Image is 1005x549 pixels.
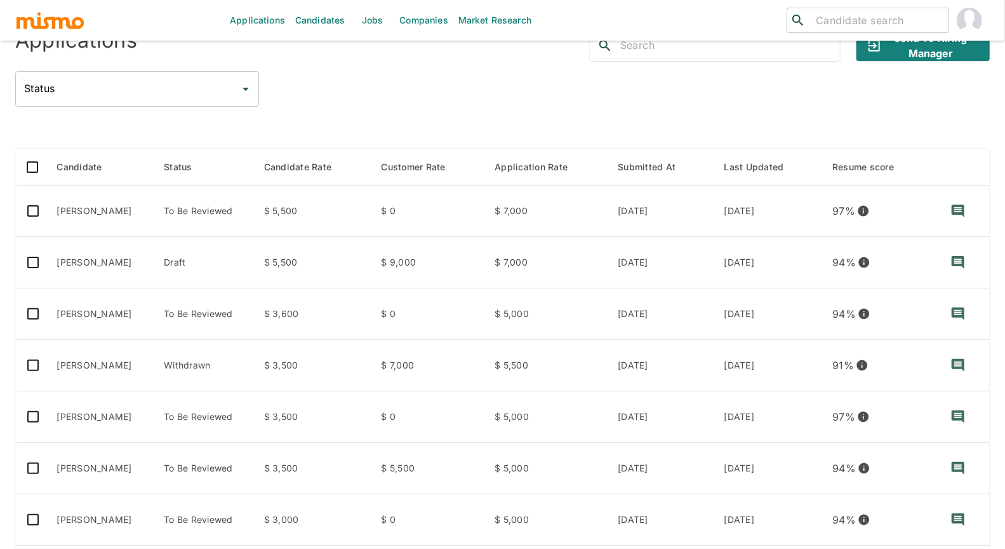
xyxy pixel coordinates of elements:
td: [DATE] [714,443,823,494]
td: [PERSON_NAME] [47,494,154,546]
svg: View resume score details [858,256,870,269]
button: Send to Hiring Manager [856,30,990,61]
p: 94 % [832,511,856,529]
td: [DATE] [608,288,714,340]
td: $ 9,000 [371,237,484,288]
button: recent-notes [943,196,973,226]
td: [DATE] [608,391,714,443]
td: $ 3,500 [254,340,371,391]
td: [PERSON_NAME] [47,443,154,494]
td: $ 5,500 [254,186,371,237]
td: [DATE] [608,186,714,237]
td: To Be Reviewed [154,186,254,237]
td: [DATE] [608,340,714,391]
td: Withdrawn [154,340,254,391]
span: Submitted At [618,159,692,175]
td: To Be Reviewed [154,391,254,443]
td: [PERSON_NAME] [47,288,154,340]
td: To Be Reviewed [154,288,254,340]
td: [DATE] [714,288,823,340]
svg: View resume score details [857,205,870,217]
td: $ 5,000 [484,443,608,494]
input: Search [620,36,840,56]
td: $ 0 [371,288,484,340]
button: recent-notes [943,402,973,432]
td: $ 5,000 [484,391,608,443]
span: Resume score [832,159,910,175]
p: 94 % [832,254,856,271]
td: $ 3,600 [254,288,371,340]
td: $ 5,500 [254,237,371,288]
td: $ 0 [371,391,484,443]
td: [DATE] [714,186,823,237]
button: recent-notes [943,299,973,329]
svg: View resume score details [858,462,870,475]
span: Candidate [57,159,119,175]
td: [PERSON_NAME] [47,186,154,237]
p: 94 % [832,305,856,323]
td: $ 7,000 [484,237,608,288]
td: Draft [154,237,254,288]
td: [PERSON_NAME] [47,391,154,443]
td: $ 5,500 [371,443,484,494]
td: [DATE] [608,237,714,288]
td: $ 7,000 [371,340,484,391]
span: Status [164,159,209,175]
td: $ 0 [371,494,484,546]
p: 97 % [832,408,855,426]
img: logo [15,11,85,30]
td: $ 5,500 [484,340,608,391]
svg: View resume score details [858,513,870,526]
td: [DATE] [608,494,714,546]
svg: View resume score details [857,410,870,423]
p: 97 % [832,202,855,220]
button: recent-notes [943,453,973,484]
p: 91 % [832,356,854,374]
td: [DATE] [714,340,823,391]
td: [PERSON_NAME] [47,237,154,288]
td: [DATE] [714,391,823,443]
td: $ 7,000 [484,186,608,237]
td: $ 5,000 [484,288,608,340]
input: Candidate search [811,11,943,29]
td: [DATE] [608,443,714,494]
button: recent-notes [943,350,973,381]
td: $ 0 [371,186,484,237]
svg: View resume score details [858,308,870,320]
span: Candidate Rate [264,159,349,175]
span: Application Rate [495,159,584,175]
svg: View resume score details [856,359,869,372]
td: [DATE] [714,237,823,288]
td: $ 3,500 [254,391,371,443]
button: search [590,30,620,61]
td: $ 5,000 [484,494,608,546]
td: [DATE] [714,494,823,546]
td: $ 3,000 [254,494,371,546]
button: recent-notes [943,247,973,278]
td: To Be Reviewed [154,494,254,546]
span: Customer Rate [381,159,462,175]
button: recent-notes [943,505,973,535]
td: To Be Reviewed [154,443,254,494]
img: Carmen Vilachá [957,8,982,33]
button: Open [237,80,255,98]
td: [PERSON_NAME] [47,340,154,391]
span: Last Updated [724,159,801,175]
p: 94 % [832,459,856,477]
td: $ 3,500 [254,443,371,494]
h4: Applications [15,28,137,53]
